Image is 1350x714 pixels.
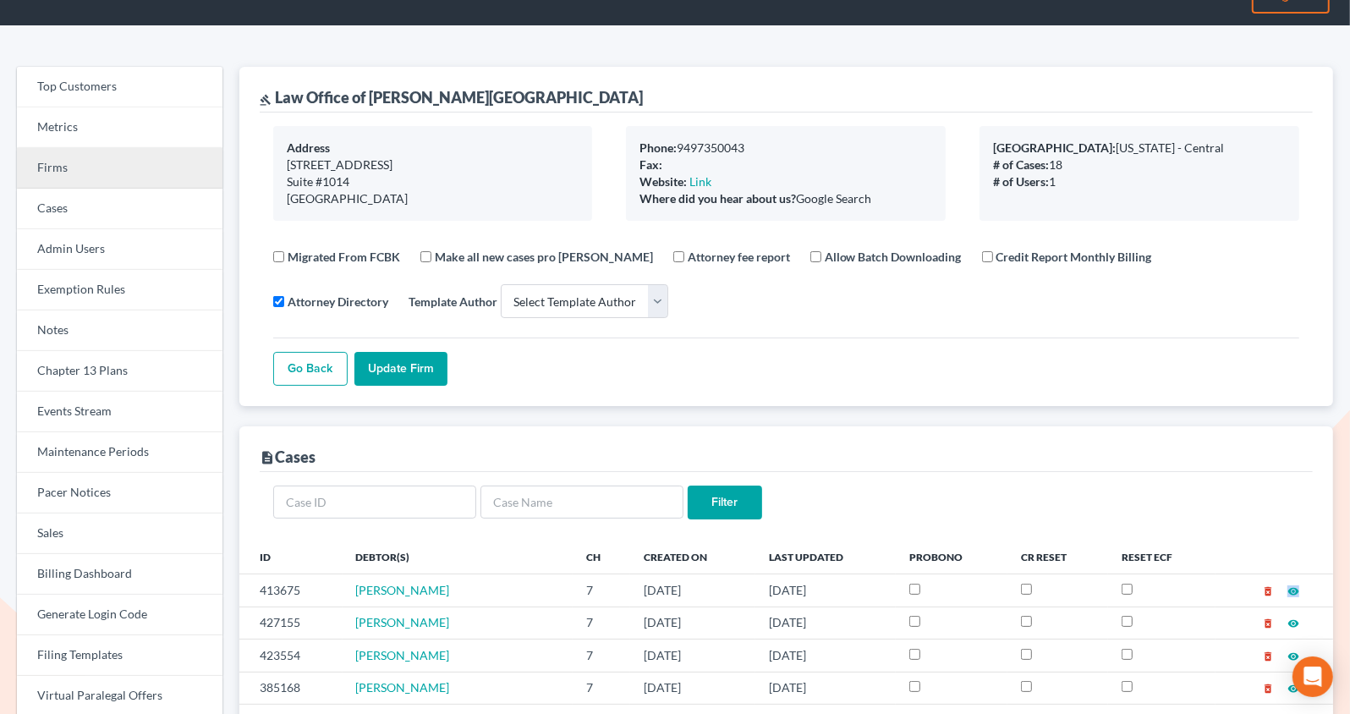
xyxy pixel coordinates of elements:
[1262,585,1274,597] i: delete_forever
[260,94,272,106] i: gavel
[1287,683,1299,695] i: visibility
[639,140,677,155] b: Phone:
[356,615,450,629] a: [PERSON_NAME]
[1287,615,1299,629] a: visibility
[1287,680,1299,695] a: visibility
[17,432,222,473] a: Maintenance Periods
[639,190,932,207] div: Google Search
[689,174,711,189] a: Link
[1287,618,1299,629] i: visibility
[17,514,222,554] a: Sales
[239,574,343,607] td: 413675
[688,486,762,519] input: Filter
[630,672,755,704] td: [DATE]
[1262,680,1274,695] a: delete_forever
[639,191,796,206] b: Where did you hear about us?
[630,574,755,607] td: [DATE]
[435,248,653,266] label: Make all new cases pro [PERSON_NAME]
[239,672,343,704] td: 385168
[17,392,222,432] a: Events Stream
[639,174,687,189] b: Website:
[287,157,579,173] div: [STREET_ADDRESS]
[630,640,755,672] td: [DATE]
[356,680,450,695] a: [PERSON_NAME]
[573,640,630,672] td: 7
[993,173,1286,190] div: 1
[239,540,343,574] th: ID
[1262,648,1274,662] a: delete_forever
[17,107,222,148] a: Metrics
[480,486,683,519] input: Case Name
[573,672,630,704] td: 7
[1287,583,1299,597] a: visibility
[288,248,400,266] label: Migrated From FCBK
[239,640,343,672] td: 423554
[755,607,896,639] td: [DATE]
[573,540,630,574] th: Ch
[825,248,962,266] label: Allow Batch Downloading
[17,554,222,595] a: Billing Dashboard
[1108,540,1216,574] th: Reset ECF
[1262,683,1274,695] i: delete_forever
[17,351,222,392] a: Chapter 13 Plans
[688,248,790,266] label: Attorney fee report
[755,540,896,574] th: Last Updated
[288,293,388,310] label: Attorney Directory
[1262,618,1274,629] i: delete_forever
[639,140,932,157] div: 9497350043
[755,672,896,704] td: [DATE]
[630,540,755,574] th: Created On
[17,310,222,351] a: Notes
[1007,540,1108,574] th: CR Reset
[354,352,447,386] input: Update Firm
[17,67,222,107] a: Top Customers
[260,87,643,107] div: Law Office of [PERSON_NAME][GEOGRAPHIC_DATA]
[993,140,1286,157] div: [US_STATE] - Central
[287,173,579,190] div: Suite #1014
[993,157,1286,173] div: 18
[573,574,630,607] td: 7
[896,540,1007,574] th: ProBono
[17,229,222,270] a: Admin Users
[287,190,579,207] div: [GEOGRAPHIC_DATA]
[287,140,330,155] b: Address
[273,352,348,386] a: Go Back
[993,140,1116,155] b: [GEOGRAPHIC_DATA]:
[409,293,497,310] label: Template Author
[343,540,573,574] th: Debtor(s)
[356,583,450,597] a: [PERSON_NAME]
[639,157,662,172] b: Fax:
[239,607,343,639] td: 427155
[1262,583,1274,597] a: delete_forever
[273,486,476,519] input: Case ID
[17,595,222,635] a: Generate Login Code
[260,450,275,465] i: description
[755,574,896,607] td: [DATE]
[993,157,1049,172] b: # of Cases:
[17,635,222,676] a: Filing Templates
[17,189,222,229] a: Cases
[1287,648,1299,662] a: visibility
[1287,585,1299,597] i: visibility
[630,607,755,639] td: [DATE]
[755,640,896,672] td: [DATE]
[996,248,1152,266] label: Credit Report Monthly Billing
[993,174,1049,189] b: # of Users:
[1262,651,1274,662] i: delete_forever
[17,473,222,514] a: Pacer Notices
[17,148,222,189] a: Firms
[573,607,630,639] td: 7
[1287,651,1299,662] i: visibility
[356,648,450,662] a: [PERSON_NAME]
[1292,656,1333,697] div: Open Intercom Messenger
[17,270,222,310] a: Exemption Rules
[260,447,316,467] div: Cases
[1262,615,1274,629] a: delete_forever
